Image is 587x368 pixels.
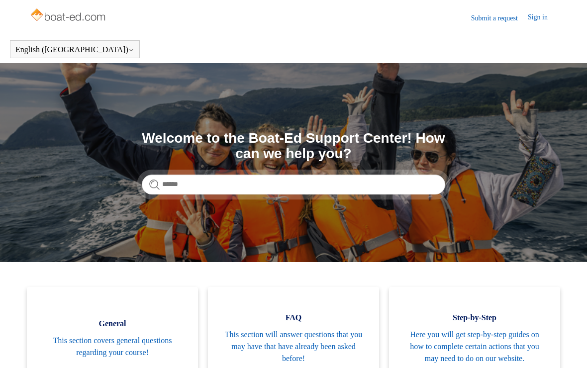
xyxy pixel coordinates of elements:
[223,329,364,365] span: This section will answer questions that you may have that have already been asked before!
[223,312,364,324] span: FAQ
[42,318,183,330] span: General
[471,13,528,23] a: Submit a request
[42,335,183,359] span: This section covers general questions regarding your course!
[523,335,580,361] div: Chat Support
[15,45,134,54] button: English ([GEOGRAPHIC_DATA])
[142,131,445,162] h1: Welcome to the Boat-Ed Support Center! How can we help you?
[29,6,108,26] img: Boat-Ed Help Center home page
[404,329,545,365] span: Here you will get step-by-step guides on how to complete certain actions that you may need to do ...
[404,312,545,324] span: Step-by-Step
[528,12,558,24] a: Sign in
[142,175,445,194] input: Search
